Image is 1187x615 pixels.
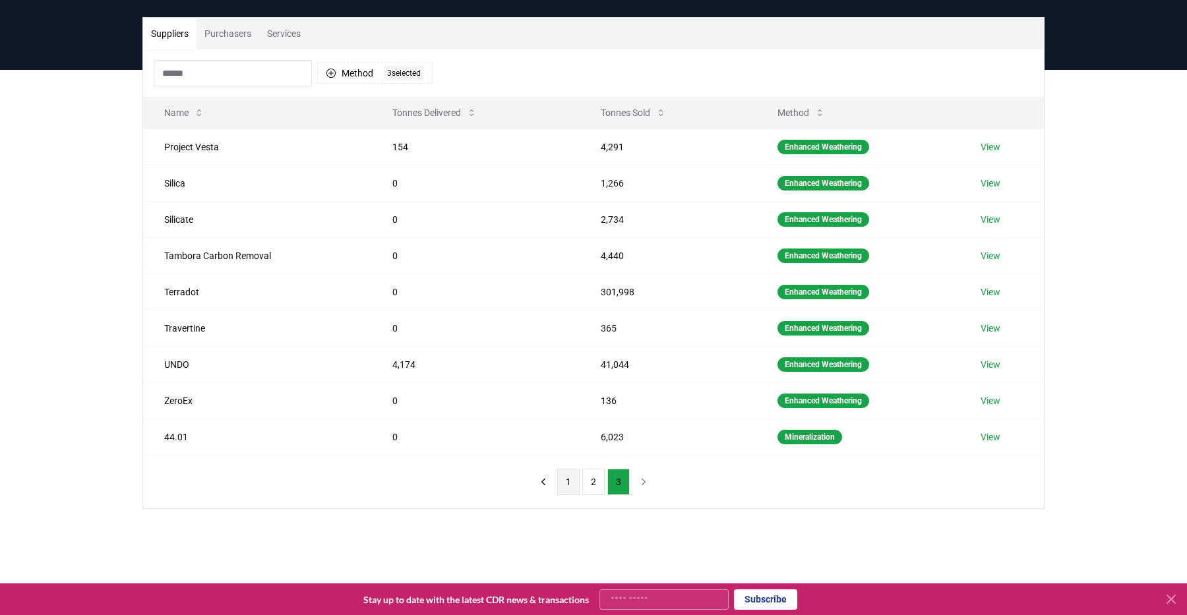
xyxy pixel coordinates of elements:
[777,140,869,154] div: Enhanced Weathering
[154,100,215,126] button: Name
[143,419,371,455] td: 44.01
[580,201,756,237] td: 2,734
[371,346,580,382] td: 4,174
[981,394,1000,407] a: View
[981,249,1000,262] a: View
[981,430,1000,444] a: View
[557,469,580,495] button: 1
[580,165,756,201] td: 1,266
[777,430,842,444] div: Mineralization
[143,129,371,165] td: Project Vesta
[371,129,580,165] td: 154
[777,321,869,336] div: Enhanced Weathering
[580,382,756,419] td: 136
[371,165,580,201] td: 0
[981,177,1000,190] a: View
[143,346,371,382] td: UNDO
[371,237,580,274] td: 0
[143,274,371,310] td: Terradot
[371,310,580,346] td: 0
[143,237,371,274] td: Tambora Carbon Removal
[371,274,580,310] td: 0
[981,322,1000,335] a: View
[777,212,869,227] div: Enhanced Weathering
[371,382,580,419] td: 0
[607,469,630,495] button: 3
[580,419,756,455] td: 6,023
[981,285,1000,299] a: View
[143,382,371,419] td: ZeroEx
[777,176,869,190] div: Enhanced Weathering
[143,165,371,201] td: Silica
[777,357,869,372] div: Enhanced Weathering
[777,285,869,299] div: Enhanced Weathering
[777,394,869,408] div: Enhanced Weathering
[317,63,433,84] button: Method3selected
[371,419,580,455] td: 0
[384,66,424,80] div: 3 selected
[981,358,1000,371] a: View
[197,18,259,49] button: Purchasers
[777,249,869,263] div: Enhanced Weathering
[590,100,677,126] button: Tonnes Sold
[767,100,836,126] button: Method
[371,201,580,237] td: 0
[580,346,756,382] td: 41,044
[143,201,371,237] td: Silicate
[981,213,1000,226] a: View
[580,274,756,310] td: 301,998
[981,140,1000,154] a: View
[582,469,605,495] button: 2
[532,469,555,495] button: previous page
[382,100,487,126] button: Tonnes Delivered
[259,18,309,49] button: Services
[580,310,756,346] td: 365
[580,237,756,274] td: 4,440
[580,129,756,165] td: 4,291
[143,18,197,49] button: Suppliers
[143,310,371,346] td: Travertine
